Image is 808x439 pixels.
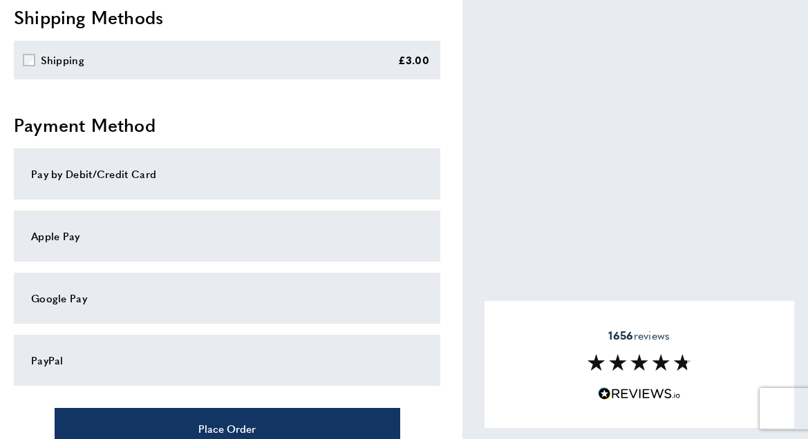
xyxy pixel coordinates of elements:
[14,5,440,30] h2: Shipping Methods
[598,387,681,400] img: Reviews.io 5 stars
[41,52,84,68] div: Shipping
[31,166,423,182] div: Pay by Debit/Credit Card
[398,52,430,68] div: £3.00
[608,327,633,343] strong: 1656
[14,113,440,137] h2: Payment Method
[31,352,423,369] div: PayPal
[588,354,691,371] img: Reviews section
[31,228,423,244] div: Apple Pay
[608,329,670,342] span: reviews
[31,290,423,306] div: Google Pay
